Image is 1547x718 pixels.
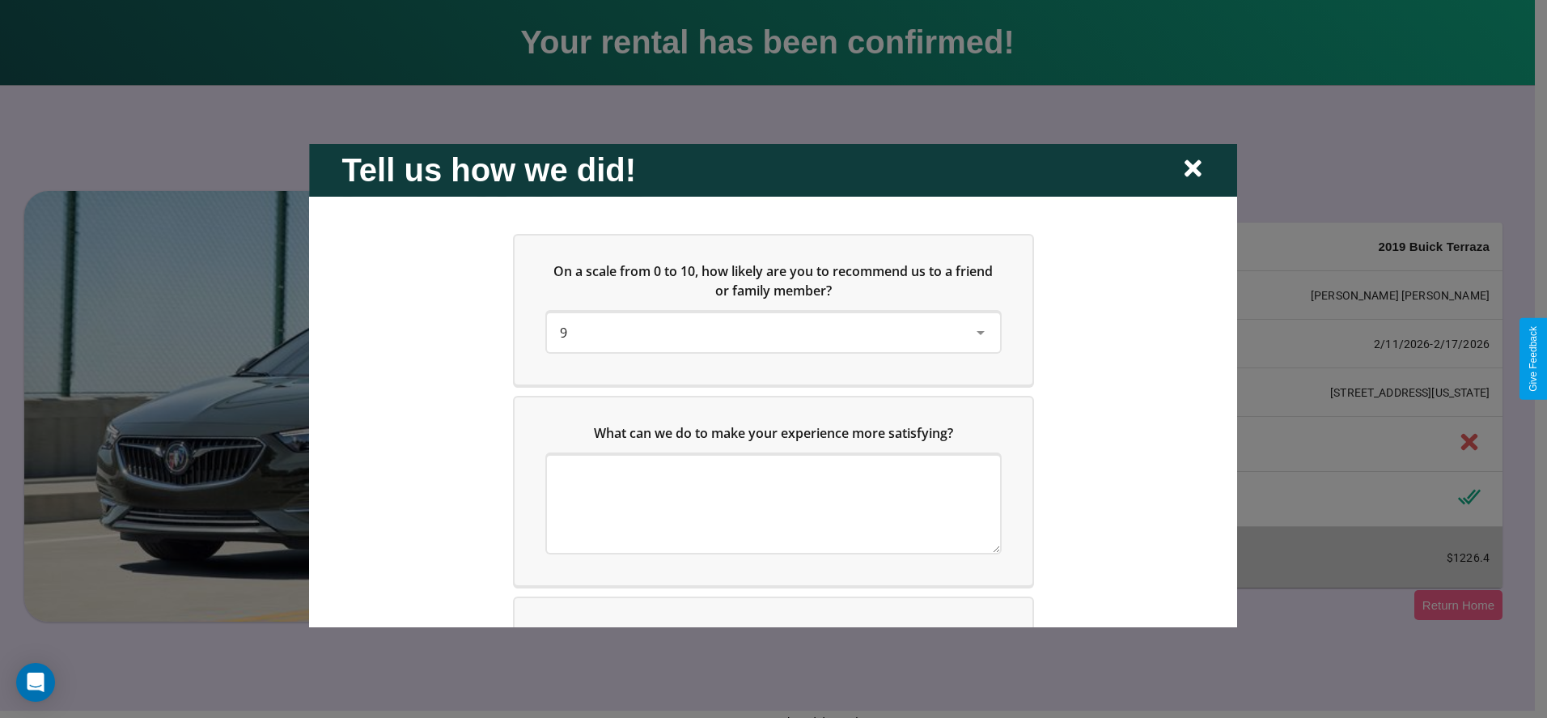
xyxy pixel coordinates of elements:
span: What can we do to make your experience more satisfying? [594,423,953,441]
div: On a scale from 0 to 10, how likely are you to recommend us to a friend or family member? [515,235,1032,384]
h5: On a scale from 0 to 10, how likely are you to recommend us to a friend or family member? [547,261,1000,300]
div: Open Intercom Messenger [16,663,55,702]
span: On a scale from 0 to 10, how likely are you to recommend us to a friend or family member? [554,261,997,299]
div: On a scale from 0 to 10, how likely are you to recommend us to a friend or family member? [547,312,1000,351]
span: 9 [560,323,567,341]
div: Give Feedback [1528,326,1539,392]
span: Which of the following features do you value the most in a vehicle? [563,624,973,642]
h2: Tell us how we did! [341,151,636,188]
